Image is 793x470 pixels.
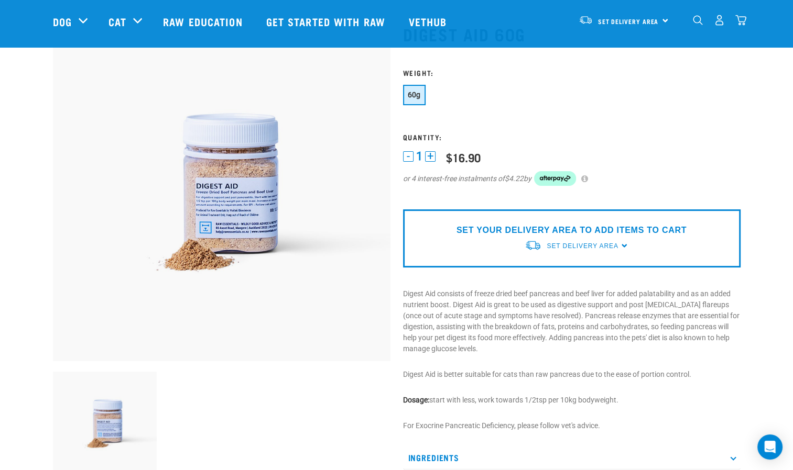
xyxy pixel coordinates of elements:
img: home-icon@2x.png [735,15,746,26]
p: start with less, work towards 1/2tsp per 10kg bodyweight. [403,395,741,406]
strong: Dosage: [403,396,429,404]
img: user.png [714,15,725,26]
span: 1 [416,151,422,162]
a: Dog [53,14,72,29]
a: Get started with Raw [256,1,398,42]
p: Ingredients [403,446,741,469]
button: + [425,151,436,162]
p: Digest Aid consists of freeze dried beef pancreas and beef liver for added palatability and as an... [403,288,741,354]
a: Cat [108,14,126,29]
button: 60g [403,85,426,105]
p: For Exocrine Pancreatic Deficiency, please follow vet's advice. [403,420,741,431]
a: Raw Education [153,1,255,42]
span: 60g [408,91,421,99]
p: SET YOUR DELIVERY AREA TO ADD ITEMS TO CART [457,224,687,237]
img: Raw Essentials Digest Aid Pet Supplement [53,24,390,361]
a: Vethub [398,1,460,42]
img: Afterpay [534,171,576,186]
img: van-moving.png [579,15,593,25]
span: Set Delivery Area [547,242,618,250]
img: van-moving.png [525,240,541,251]
img: home-icon-1@2x.png [693,15,703,25]
h3: Weight: [403,69,741,76]
button: - [403,151,414,162]
p: Digest Aid is better suitable for cats than raw pancreas due to the ease of portion control. [403,369,741,380]
span: Set Delivery Area [598,19,659,23]
div: Open Intercom Messenger [757,434,783,460]
div: or 4 interest-free instalments of by [403,171,741,186]
div: $16.90 [446,151,481,164]
h3: Quantity: [403,133,741,141]
span: $4.22 [505,173,524,184]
